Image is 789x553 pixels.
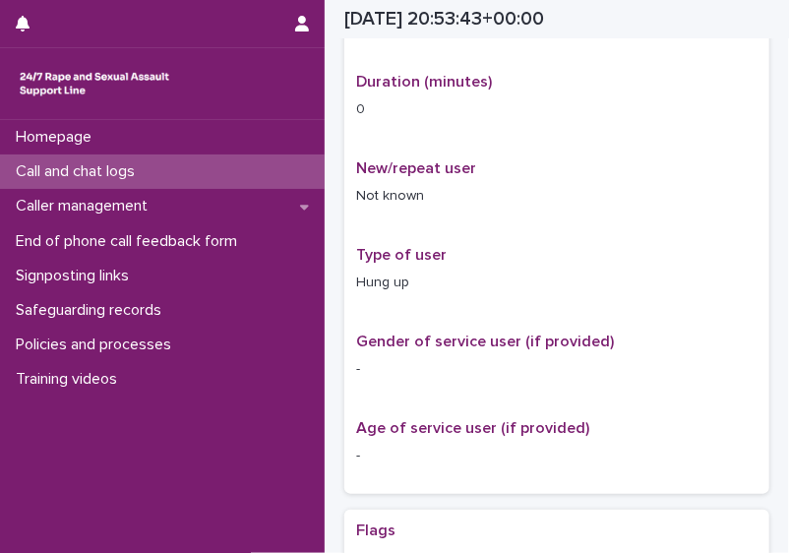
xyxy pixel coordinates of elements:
[356,247,447,263] span: Type of user
[356,446,758,466] p: -
[16,64,173,103] img: rhQMoQhaT3yELyF149Cw
[356,74,492,90] span: Duration (minutes)
[8,301,177,320] p: Safeguarding records
[8,162,151,181] p: Call and chat logs
[8,128,107,147] p: Homepage
[8,370,133,389] p: Training videos
[356,420,589,436] span: Age of service user (if provided)
[356,99,758,120] p: 0
[8,197,163,215] p: Caller management
[356,334,614,349] span: Gender of service user (if provided)
[356,359,758,380] p: -
[8,336,187,354] p: Policies and processes
[356,186,758,207] p: Not known
[356,273,758,293] p: Hung up
[356,160,476,176] span: New/repeat user
[8,232,253,251] p: End of phone call feedback form
[344,8,544,31] h2: [DATE] 20:53:43+00:00
[8,267,145,285] p: Signposting links
[356,522,395,538] span: Flags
